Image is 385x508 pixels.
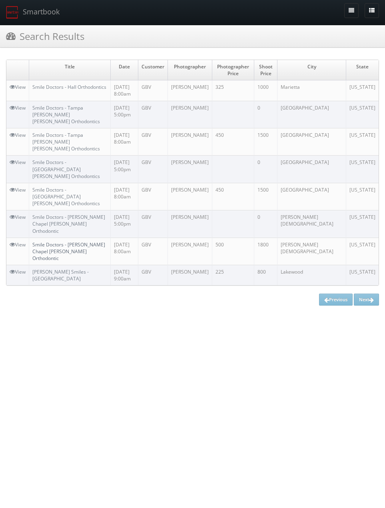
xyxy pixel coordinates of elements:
[277,80,346,101] td: Marietta
[277,156,346,183] td: [GEOGRAPHIC_DATA]
[10,159,26,166] a: View
[32,214,105,234] a: Smile Doctors - [PERSON_NAME] Chapel [PERSON_NAME] Orthodontic
[168,128,212,155] td: [PERSON_NAME]
[32,84,106,90] a: Smile Doctors - Hall Orthodontics
[32,241,105,262] a: Smile Doctors - [PERSON_NAME] Chapel [PERSON_NAME] Orthodontic
[111,80,138,101] td: [DATE] 8:00am
[346,128,379,155] td: [US_STATE]
[346,265,379,286] td: [US_STATE]
[10,214,26,220] a: View
[138,156,168,183] td: GBV
[277,265,346,286] td: Lakewood
[138,210,168,238] td: GBV
[277,210,346,238] td: [PERSON_NAME][DEMOGRAPHIC_DATA]
[32,159,100,179] a: Smile Doctors - [GEOGRAPHIC_DATA] [PERSON_NAME] Orthodontics
[138,238,168,265] td: GBV
[212,183,254,210] td: 450
[168,183,212,210] td: [PERSON_NAME]
[138,101,168,128] td: GBV
[29,60,111,80] td: Title
[254,183,277,210] td: 1500
[111,183,138,210] td: [DATE] 8:00am
[212,60,254,80] td: Photographer Price
[346,80,379,101] td: [US_STATE]
[168,80,212,101] td: [PERSON_NAME]
[138,183,168,210] td: GBV
[254,101,277,128] td: 0
[111,101,138,128] td: [DATE] 5:00pm
[277,128,346,155] td: [GEOGRAPHIC_DATA]
[168,265,212,286] td: [PERSON_NAME]
[10,241,26,248] a: View
[212,80,254,101] td: 325
[168,156,212,183] td: [PERSON_NAME]
[32,104,100,125] a: Smile Doctors - Tampa [PERSON_NAME] [PERSON_NAME] Orthodontics
[254,265,277,286] td: 800
[138,60,168,80] td: Customer
[10,132,26,138] a: View
[111,238,138,265] td: [DATE] 8:00am
[6,29,84,43] h3: Search Results
[346,238,379,265] td: [US_STATE]
[138,80,168,101] td: GBV
[277,238,346,265] td: [PERSON_NAME][DEMOGRAPHIC_DATA]
[10,84,26,90] a: View
[10,268,26,275] a: View
[32,268,89,282] a: [PERSON_NAME] Smiles - [GEOGRAPHIC_DATA]
[111,128,138,155] td: [DATE] 8:00am
[254,210,277,238] td: 0
[254,80,277,101] td: 1000
[254,238,277,265] td: 1800
[111,210,138,238] td: [DATE] 5:00pm
[111,156,138,183] td: [DATE] 5:00pm
[111,265,138,286] td: [DATE] 9:00am
[168,101,212,128] td: [PERSON_NAME]
[254,60,277,80] td: Shoot Price
[168,210,212,238] td: [PERSON_NAME]
[212,265,254,286] td: 225
[138,265,168,286] td: GBV
[254,156,277,183] td: 0
[138,128,168,155] td: GBV
[212,238,254,265] td: 500
[6,6,19,19] img: smartbook-logo.png
[168,60,212,80] td: Photographer
[10,104,26,111] a: View
[346,210,379,238] td: [US_STATE]
[111,60,138,80] td: Date
[346,101,379,128] td: [US_STATE]
[346,60,379,80] td: State
[10,186,26,193] a: View
[168,238,212,265] td: [PERSON_NAME]
[32,132,100,152] a: Smile Doctors - Tampa [PERSON_NAME] [PERSON_NAME] Orthodontics
[277,101,346,128] td: [GEOGRAPHIC_DATA]
[254,128,277,155] td: 1500
[277,60,346,80] td: City
[277,183,346,210] td: [GEOGRAPHIC_DATA]
[32,186,100,207] a: Smile Doctors - [GEOGRAPHIC_DATA] [PERSON_NAME] Orthodontics
[346,156,379,183] td: [US_STATE]
[212,128,254,155] td: 450
[346,183,379,210] td: [US_STATE]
